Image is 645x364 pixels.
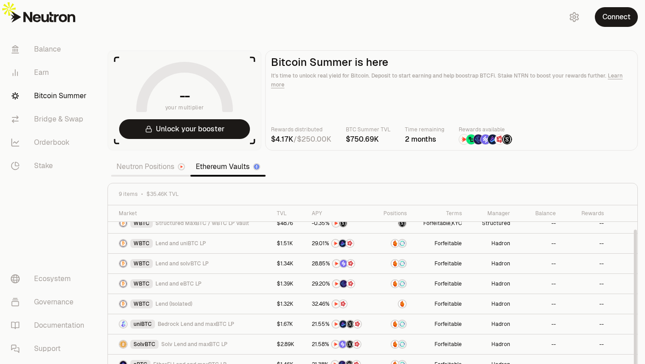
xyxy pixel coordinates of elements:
[155,280,202,287] span: Lend and eBTC LP
[332,240,339,247] img: NTRN
[347,321,354,328] img: Structured Points
[374,274,412,294] a: AmberSupervault
[340,280,347,287] img: EtherFi Points
[108,234,271,253] a: WBTC LogoWBTCLend and uniBTC LP
[467,334,516,354] a: Hadron
[120,300,127,308] img: WBTC Logo
[561,314,609,334] a: --
[379,259,407,268] button: AmberSupervault
[306,274,374,294] a: NTRNEtherFi PointsMars Fragments
[4,314,97,337] a: Documentation
[412,213,467,233] a: Forfeitable,KYC
[561,254,609,273] a: --
[567,210,604,217] div: Rewards
[473,210,510,217] div: Manager
[561,294,609,314] a: --
[379,279,407,288] button: AmberSupervault
[4,131,97,154] a: Orderbook
[391,280,399,287] img: Amber
[120,280,127,287] img: WBTC Logo
[155,300,192,308] span: Lend (Isolated)
[467,213,516,233] a: Structured
[158,321,234,328] span: Bedrock Lend and maxBTC LP
[467,274,516,294] a: Hadron
[561,334,609,354] a: --
[516,234,562,253] a: --
[412,274,467,294] a: Forfeitable
[271,71,632,89] p: It's time to unlock real yield for Bitcoin. Deposit to start earning and help boostrap BTCFi. Sta...
[312,219,369,228] button: NTRNStructured Points
[120,260,127,267] img: WBTC Logo
[561,234,609,253] a: --
[4,108,97,131] a: Bridge & Swap
[130,279,153,288] div: WBTC
[306,294,374,314] a: NTRNMars Fragments
[459,125,512,134] p: Rewards available
[412,234,467,253] a: Forfeitable
[146,191,179,198] span: $35.46K TVL
[459,134,469,144] img: NTRN
[111,158,190,176] a: Neutron Positions
[332,300,340,308] img: NTRN
[306,314,374,334] a: NTRNBedrock DiamondsStructured PointsMars Fragments
[346,341,353,348] img: Structured Points
[399,220,406,227] img: maxBTC
[374,314,412,334] a: AmberSupervault
[108,334,271,354] a: SolvBTC LogoSolvBTCSolv Lend and maxBTC LP
[379,239,407,248] button: AmberSupervault
[130,259,153,268] div: WBTC
[332,220,340,227] img: NTRN
[161,341,228,348] span: Solv Lend and maxBTC LP
[374,334,412,354] a: AmberSupervault
[332,321,340,328] img: NTRN
[434,260,462,267] button: Forfeitable
[516,254,562,273] a: --
[4,61,97,84] a: Earn
[417,210,462,217] div: Terms
[306,334,374,354] a: NTRNSolv PointsStructured PointsMars Fragments
[391,341,399,348] img: Amber
[120,341,127,348] img: SolvBTC Logo
[120,240,127,247] img: WBTC Logo
[405,134,444,145] div: 2 months
[130,299,153,308] div: WBTC
[516,294,562,314] a: --
[312,210,369,217] div: APY
[271,213,306,233] a: $48.76
[423,220,451,227] button: Forfeitable
[271,294,306,314] a: $1.32K
[340,220,347,227] img: Structured Points
[108,254,271,273] a: WBTC LogoWBTCLend and solvBTC LP
[108,274,271,294] a: WBTC LogoWBTCLend and eBTC LP
[399,300,406,308] img: Amber
[434,341,462,348] button: Forfeitable
[108,314,271,334] a: uniBTC LogouniBTCBedrock Lend and maxBTC LP
[271,234,306,253] a: $1.51K
[340,321,347,328] img: Bedrock Diamonds
[271,56,632,69] h2: Bitcoin Summer is here
[374,254,412,273] a: AmberSupervault
[339,240,346,247] img: Bedrock Diamonds
[339,341,346,348] img: Solv Points
[306,213,374,233] a: NTRNStructured Points
[277,210,301,217] div: TVL
[495,134,505,144] img: Mars Fragments
[399,240,406,247] img: Supervault
[271,314,306,334] a: $1.67K
[391,240,399,247] img: Amber
[271,125,331,134] p: Rewards distributed
[434,240,462,247] button: Forfeitable
[502,134,512,144] img: Structured Points
[412,294,467,314] a: Forfeitable
[434,300,462,308] button: Forfeitable
[451,220,462,227] button: KYC
[353,341,361,348] img: Mars Fragments
[399,260,406,267] img: Supervault
[340,300,347,308] img: Mars Fragments
[120,220,127,227] img: WBTC Logo
[473,134,483,144] img: EtherFi Points
[4,154,97,178] a: Stake
[399,321,406,328] img: Supervault
[119,191,138,198] span: 9 items
[312,299,369,308] button: NTRNMars Fragments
